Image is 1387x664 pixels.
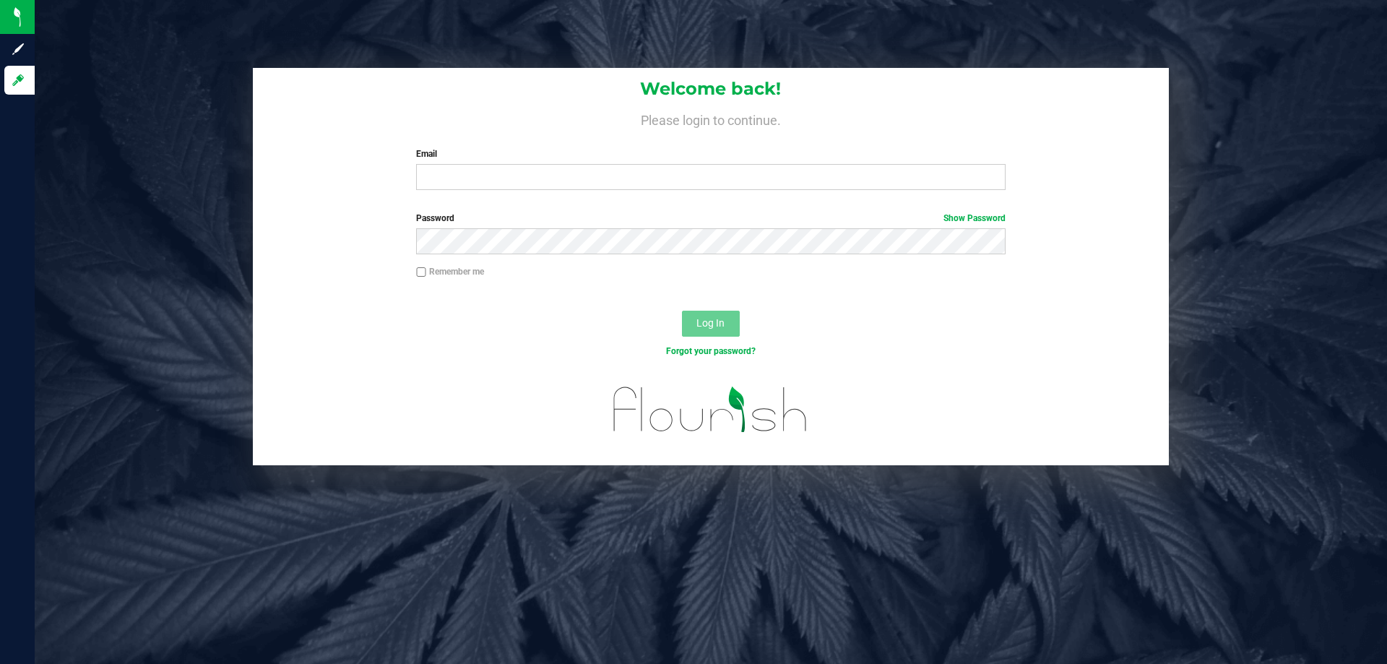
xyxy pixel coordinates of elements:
[596,373,825,447] img: flourish_logo.svg
[943,213,1006,223] a: Show Password
[253,110,1169,127] h4: Please login to continue.
[682,311,740,337] button: Log In
[11,73,25,87] inline-svg: Log in
[253,79,1169,98] h1: Welcome back!
[11,42,25,56] inline-svg: Sign up
[666,346,756,356] a: Forgot your password?
[416,265,484,278] label: Remember me
[416,213,454,223] span: Password
[416,267,426,277] input: Remember me
[416,147,1005,160] label: Email
[696,317,725,329] span: Log In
